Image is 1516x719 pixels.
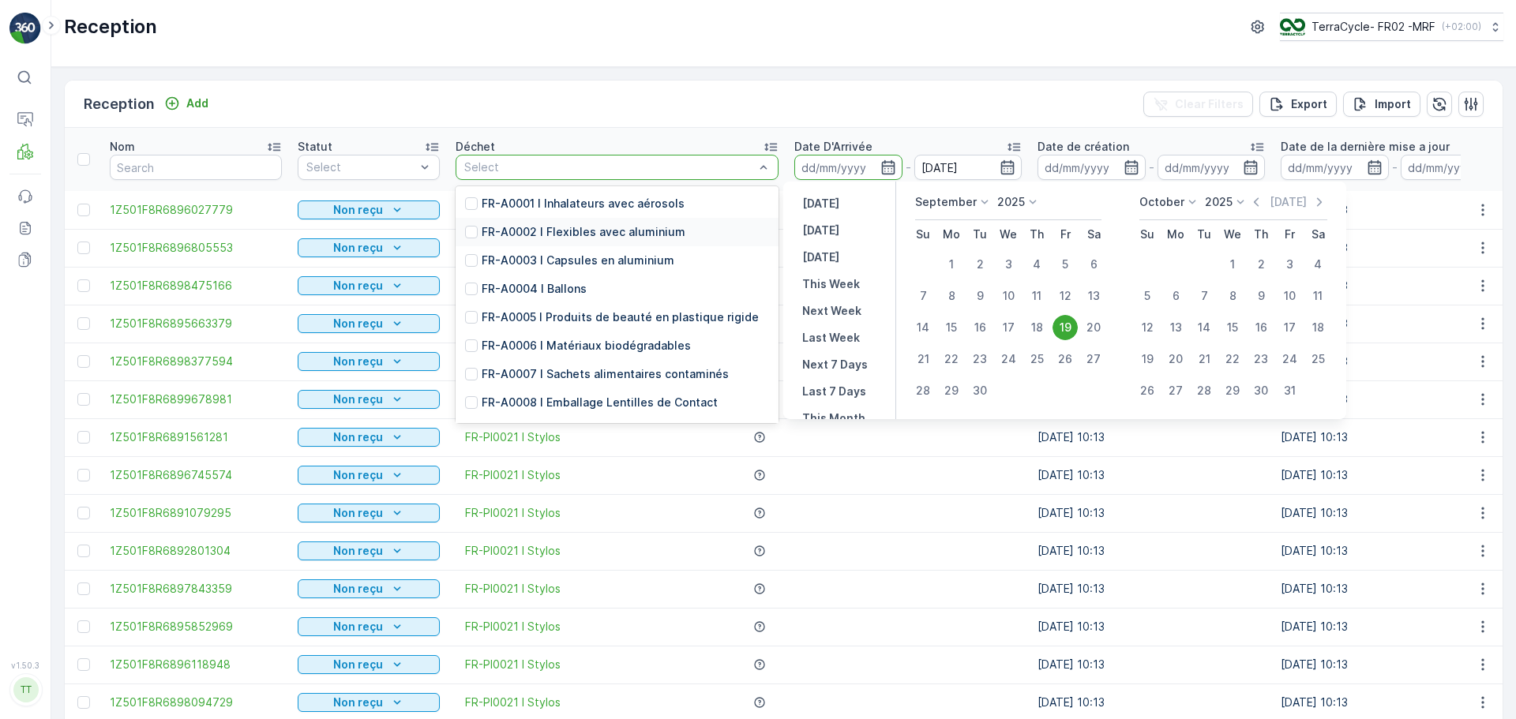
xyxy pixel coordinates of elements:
[1190,220,1218,249] th: Tuesday
[333,278,383,294] p: Non reçu
[1133,220,1161,249] th: Sunday
[967,283,993,309] div: 9
[482,395,718,410] p: FR-A0008 I Emballage Lentilles de Contact
[298,428,440,447] button: Non reçu
[482,253,674,268] p: FR-A0003 I Capsules en aluminium
[1343,92,1420,117] button: Import
[306,159,415,175] p: Select
[1053,283,1078,309] div: 12
[1038,155,1146,180] input: dd/mm/yyyy
[802,330,860,346] p: Last Week
[1281,139,1450,155] p: Date de la dernière mise a jour
[298,655,440,674] button: Non reçu
[1248,252,1274,277] div: 2
[298,617,440,636] button: Non reçu
[1030,456,1273,494] td: [DATE] 10:13
[966,220,994,249] th: Tuesday
[910,283,936,309] div: 7
[1273,305,1516,343] td: [DATE] 10:13
[110,139,135,155] p: Nom
[1220,378,1245,403] div: 29
[110,505,282,521] a: 1Z501F8R6891079295
[1030,570,1273,608] td: [DATE] 10:13
[1051,220,1079,249] th: Friday
[1139,194,1184,210] p: October
[1273,646,1516,683] td: [DATE] 10:13
[110,581,282,597] span: 1Z501F8R6897843359
[1220,252,1245,277] div: 1
[333,467,383,483] p: Non reçu
[110,316,282,331] span: 1Z501F8R6895663379
[110,543,282,559] span: 1Z501F8R6892801304
[1273,229,1516,267] td: [DATE] 10:13
[77,317,90,330] div: Toggle Row Selected
[1191,346,1217,372] div: 21
[1270,194,1307,210] p: [DATE]
[1038,139,1129,155] p: Date de création
[1277,252,1302,277] div: 3
[1024,283,1049,309] div: 11
[1442,21,1481,33] p: ( +02:00 )
[1024,315,1049,340] div: 18
[796,382,872,401] button: Last 7 Days
[465,505,561,521] span: FR-PI0021 I Stylos
[1220,283,1245,309] div: 8
[465,619,561,635] a: FR-PI0021 I Stylos
[298,139,332,155] p: Statut
[465,429,561,445] span: FR-PI0021 I Stylos
[333,657,383,672] p: Non reçu
[465,543,561,559] a: FR-PI0021 I Stylos
[802,249,839,265] p: [DATE]
[298,541,440,560] button: Non reçu
[1305,346,1330,372] div: 25
[910,378,936,403] div: 28
[1305,252,1330,277] div: 4
[110,429,282,445] a: 1Z501F8R6891561281
[298,579,440,598] button: Non reçu
[1205,194,1233,210] p: 2025
[465,695,561,710] span: FR-PI0021 I Stylos
[1081,283,1106,309] div: 13
[77,393,90,406] div: Toggle Row Selected
[110,467,282,483] a: 1Z501F8R6896745574
[1273,570,1516,608] td: [DATE] 10:13
[996,283,1021,309] div: 10
[1220,346,1245,372] div: 22
[1311,19,1435,35] p: TerraCycle- FR02 -MRF
[465,467,561,483] a: FR-PI0021 I Stylos
[333,391,383,407] p: Non reçu
[939,252,964,277] div: 1
[77,696,90,709] div: Toggle Row Selected
[1273,418,1516,456] td: [DATE] 10:13
[456,139,495,155] p: Déchet
[1273,456,1516,494] td: [DATE] 10:13
[1273,532,1516,570] td: [DATE] 10:13
[796,221,846,240] button: Today
[333,240,383,256] p: Non reçu
[465,657,561,672] a: FR-PI0021 I Stylos
[910,346,936,372] div: 21
[939,283,964,309] div: 8
[1023,220,1051,249] th: Thursday
[464,159,754,175] p: Select
[1135,346,1160,372] div: 19
[482,281,587,297] p: FR-A0004 I Ballons
[13,677,39,702] div: TT
[333,429,383,445] p: Non reçu
[110,240,282,256] a: 1Z501F8R6896805553
[1030,532,1273,570] td: [DATE] 10:13
[110,391,282,407] a: 1Z501F8R6899678981
[1163,283,1188,309] div: 6
[796,194,846,213] button: Yesterday
[1401,155,1509,180] input: dd/mm/yyyy
[1375,96,1411,112] p: Import
[465,581,561,597] span: FR-PI0021 I Stylos
[997,194,1025,210] p: 2025
[1277,378,1302,403] div: 31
